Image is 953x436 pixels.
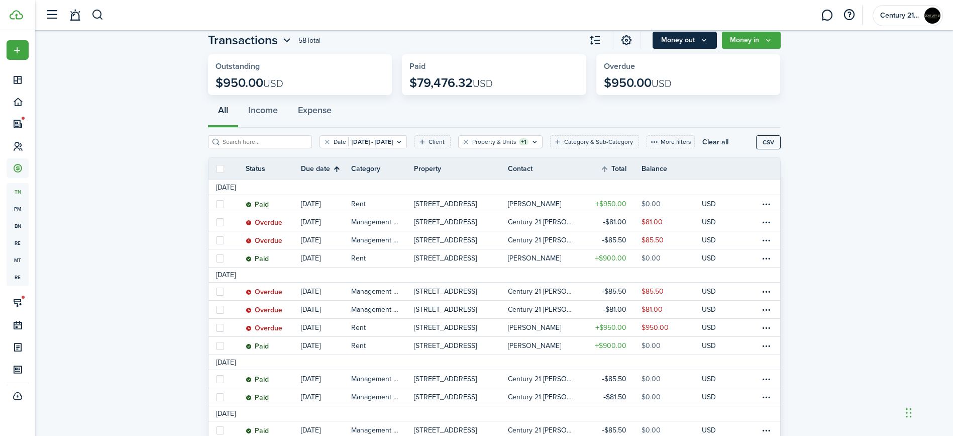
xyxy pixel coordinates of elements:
[323,138,332,146] button: Clear filter
[298,35,321,46] header-page-total: 58 Total
[246,427,269,435] status: Paid
[301,253,321,264] p: [DATE]
[246,337,301,355] a: Paid
[642,249,702,267] a: $0.00
[10,10,23,20] img: TenantCloud
[301,195,351,213] a: [DATE]
[581,249,642,267] a: $900.00
[301,235,321,245] p: [DATE]
[642,374,661,384] table-amount-description: $0.00
[581,301,642,318] a: $81.00
[702,370,729,388] a: USD
[334,137,346,146] filter-tag-label: Date
[246,249,301,267] a: Paid
[208,31,293,49] button: Transactions
[429,137,445,146] filter-tag-label: Client
[414,388,508,406] a: [STREET_ADDRESS]
[301,163,351,175] th: Sort
[414,340,477,351] p: [STREET_ADDRESS]
[702,392,716,402] p: USD
[208,31,293,49] button: Open menu
[91,7,104,24] button: Search
[301,217,321,227] p: [DATE]
[7,251,29,269] span: mt
[220,137,308,147] input: Search here...
[238,98,288,128] button: Income
[702,217,716,227] p: USD
[351,322,366,333] table-info-title: Rent
[414,253,477,264] p: [STREET_ADDRESS]
[702,425,716,435] p: USD
[508,370,581,388] a: Century 21 [PERSON_NAME] Property Management
[508,288,575,296] table-profile-info-text: Century 21 [PERSON_NAME] Property Management
[414,286,477,297] p: [STREET_ADDRESS]
[642,253,661,264] table-amount-description: $0.00
[642,337,702,355] a: $0.00
[508,200,561,208] table-profile-info-text: [PERSON_NAME]
[7,234,29,251] a: re
[581,213,642,231] a: $81.00
[301,199,321,209] p: [DATE]
[288,98,342,128] button: Expense
[246,288,282,296] status: Overdue
[581,370,642,388] a: $85.50
[351,253,366,264] table-info-title: Rent
[414,425,477,435] p: [STREET_ADDRESS]
[906,398,912,428] div: Drag
[508,283,581,300] a: Century 21 [PERSON_NAME] Property Management
[414,135,451,148] filter-tag: Open filter
[301,425,321,435] p: [DATE]
[508,375,575,383] table-profile-info-text: Century 21 [PERSON_NAME] Property Management
[642,304,663,315] table-amount-description: $81.00
[246,376,269,384] status: Paid
[216,62,385,71] widget-stats-title: Outstanding
[702,322,716,333] p: USD
[722,32,781,49] button: Open menu
[550,135,639,148] filter-tag: Open filter
[602,374,626,384] table-amount-title: $85.50
[642,213,702,231] a: $81.00
[581,388,642,406] a: $81.50
[702,135,728,148] button: Clear all
[246,163,301,174] th: Status
[702,235,716,245] p: USD
[246,301,301,318] a: Overdue
[351,337,414,355] a: Rent
[702,253,716,264] p: USD
[595,253,626,264] table-amount-title: $900.00
[414,231,508,249] a: [STREET_ADDRESS]
[246,195,301,213] a: Paid
[42,6,61,25] button: Open sidebar
[246,324,282,332] status: Overdue
[702,199,716,209] p: USD
[458,135,543,148] filter-tag: Open filter
[702,249,729,267] a: USD
[702,340,716,351] p: USD
[508,319,581,336] a: [PERSON_NAME]
[246,319,301,336] a: Overdue
[414,392,477,402] p: [STREET_ADDRESS]
[246,213,301,231] a: Overdue
[7,217,29,234] span: bn
[508,254,561,263] table-profile-info-text: [PERSON_NAME]
[351,286,399,297] table-info-title: Management fees
[208,31,278,49] span: Transactions
[508,249,581,267] a: [PERSON_NAME]
[600,163,642,175] th: Sort
[602,235,626,245] table-amount-title: $85.50
[508,163,581,174] th: Contact
[414,195,508,213] a: [STREET_ADDRESS]
[351,195,414,213] a: Rent
[603,304,626,315] table-amount-title: $81.00
[351,392,399,402] table-info-title: Management fees
[414,163,508,174] th: Property
[508,337,581,355] a: [PERSON_NAME]
[208,357,243,368] td: [DATE]
[414,374,477,384] p: [STREET_ADDRESS]
[581,195,642,213] a: $950.00
[414,322,477,333] p: [STREET_ADDRESS]
[301,388,351,406] a: [DATE]
[642,231,702,249] a: $85.50
[414,199,477,209] p: [STREET_ADDRESS]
